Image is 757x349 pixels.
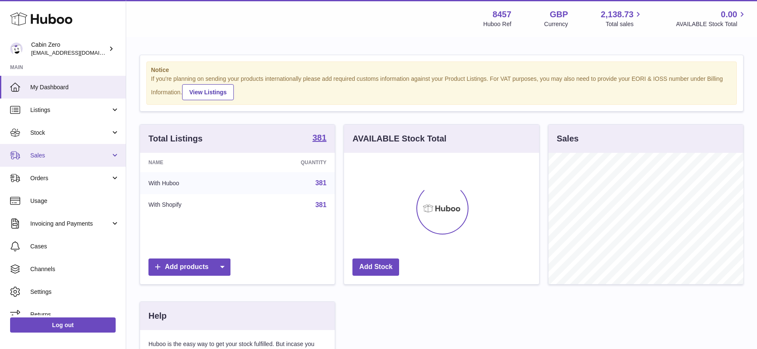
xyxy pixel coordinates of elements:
[140,153,245,172] th: Name
[312,133,326,142] strong: 381
[30,197,119,205] span: Usage
[30,242,119,250] span: Cases
[148,133,203,144] h3: Total Listings
[557,133,579,144] h3: Sales
[151,66,732,74] strong: Notice
[30,106,111,114] span: Listings
[721,9,737,20] span: 0.00
[140,194,245,216] td: With Shopify
[30,311,119,319] span: Returns
[148,310,167,322] h3: Help
[31,49,124,56] span: [EMAIL_ADDRESS][DOMAIN_NAME]
[30,288,119,296] span: Settings
[352,133,446,144] h3: AVAILABLE Stock Total
[676,20,747,28] span: AVAILABLE Stock Total
[312,133,326,144] a: 381
[606,20,643,28] span: Total sales
[483,20,511,28] div: Huboo Ref
[544,20,568,28] div: Currency
[601,9,634,20] span: 2,138.73
[315,179,327,186] a: 381
[601,9,643,28] a: 2,138.73 Total sales
[30,129,111,137] span: Stock
[30,152,111,160] span: Sales
[492,9,511,20] strong: 8457
[182,84,234,100] a: View Listings
[550,9,568,20] strong: GBP
[10,43,23,55] img: huboo@cabinzero.com
[30,265,119,273] span: Channels
[30,174,111,182] span: Orders
[352,258,399,276] a: Add Stock
[151,75,732,100] div: If you're planning on sending your products internationally please add required customs informati...
[140,172,245,194] td: With Huboo
[676,9,747,28] a: 0.00 AVAILABLE Stock Total
[148,258,230,276] a: Add products
[31,41,107,57] div: Cabin Zero
[315,201,327,208] a: 381
[30,83,119,91] span: My Dashboard
[30,220,111,228] span: Invoicing and Payments
[10,317,116,333] a: Log out
[245,153,335,172] th: Quantity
